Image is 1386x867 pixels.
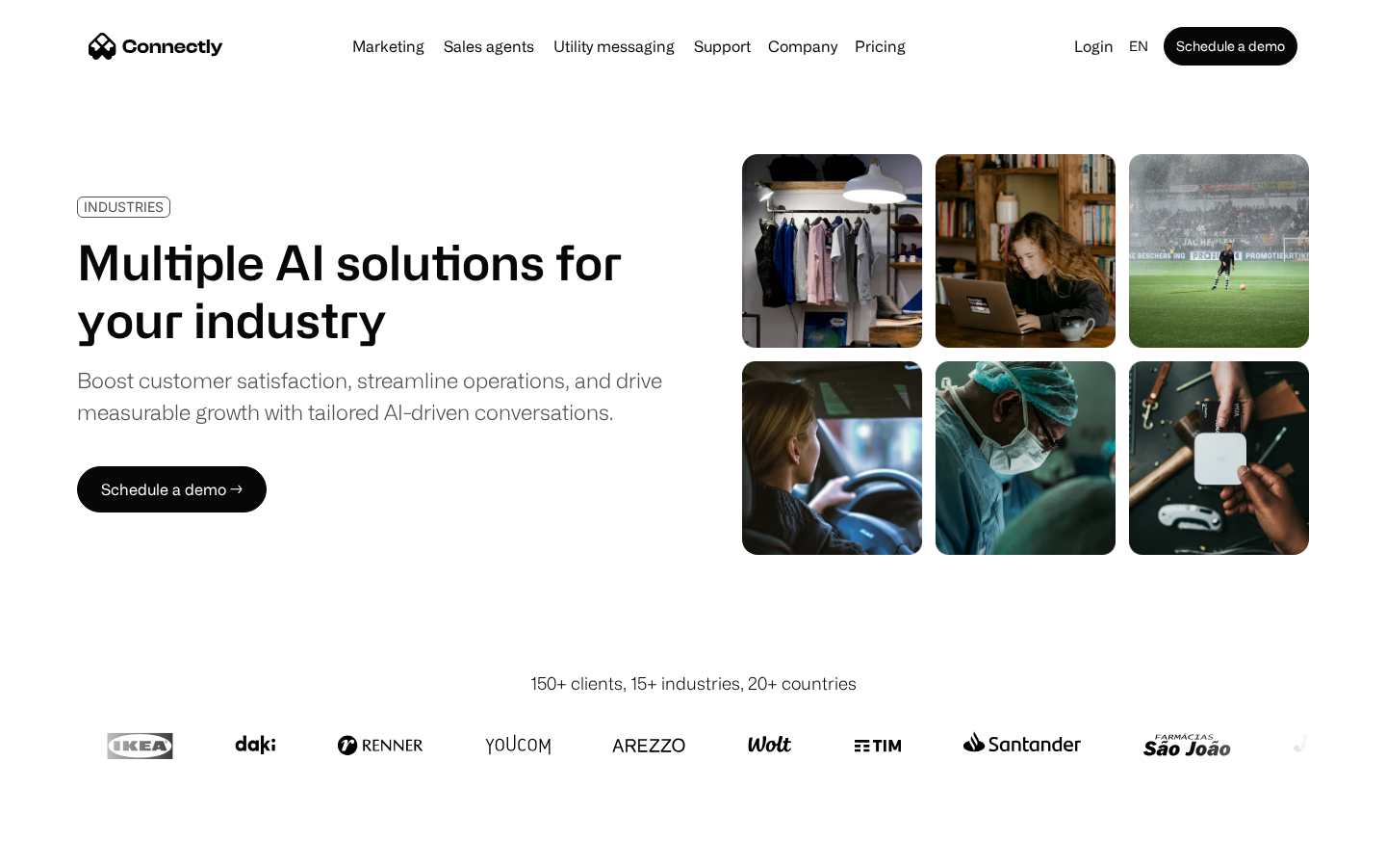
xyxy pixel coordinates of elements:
aside: Language selected: English [19,831,115,860]
div: Company [762,33,843,60]
a: home [89,32,223,61]
a: Support [686,39,758,54]
a: Utility messaging [546,39,682,54]
a: Marketing [345,39,432,54]
a: Schedule a demo [1164,27,1297,66]
div: Company [768,33,837,60]
a: Login [1066,33,1121,60]
div: en [1129,33,1148,60]
a: Sales agents [436,39,542,54]
div: Boost customer satisfaction, streamline operations, and drive measurable growth with tailored AI-... [77,364,662,428]
h1: Multiple AI solutions for your industry [77,233,662,349]
ul: Language list [38,833,115,860]
a: Pricing [847,39,913,54]
div: INDUSTRIES [84,199,164,214]
div: 150+ clients, 15+ industries, 20+ countries [530,670,857,696]
div: en [1121,33,1160,60]
a: Schedule a demo → [77,466,267,512]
